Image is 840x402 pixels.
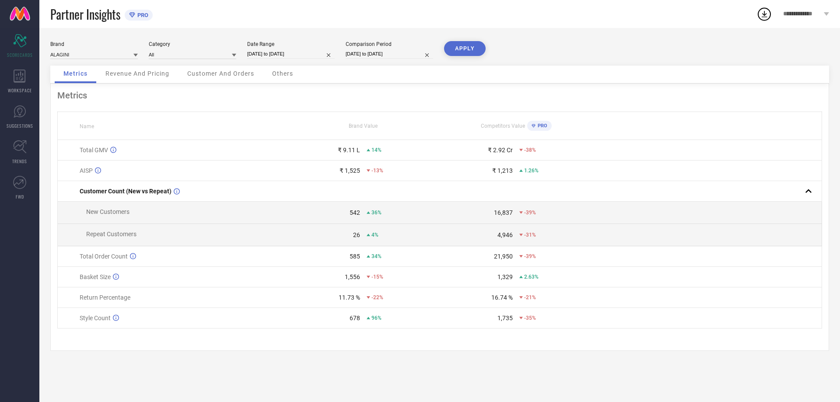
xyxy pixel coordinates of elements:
[494,253,513,260] div: 21,950
[80,253,128,260] span: Total Order Count
[50,5,120,23] span: Partner Insights
[524,315,536,321] span: -35%
[524,274,539,280] span: 2.63%
[756,6,772,22] div: Open download list
[149,41,236,47] div: Category
[12,158,27,164] span: TRENDS
[57,90,822,101] div: Metrics
[80,273,111,280] span: Basket Size
[371,274,383,280] span: -15%
[80,315,111,322] span: Style Count
[353,231,360,238] div: 26
[524,232,536,238] span: -31%
[247,49,335,59] input: Select date range
[497,315,513,322] div: 1,735
[8,87,32,94] span: WORKSPACE
[50,41,138,47] div: Brand
[339,167,360,174] div: ₹ 1,525
[7,52,33,58] span: SCORECARDS
[105,70,169,77] span: Revenue And Pricing
[80,188,171,195] span: Customer Count (New vs Repeat)
[371,147,381,153] span: 14%
[371,294,383,301] span: -22%
[350,253,360,260] div: 585
[371,253,381,259] span: 34%
[346,49,433,59] input: Select comparison period
[371,210,381,216] span: 36%
[497,273,513,280] div: 1,329
[350,209,360,216] div: 542
[524,168,539,174] span: 1.26%
[492,167,513,174] div: ₹ 1,213
[350,315,360,322] div: 678
[338,147,360,154] div: ₹ 9.11 L
[524,253,536,259] span: -39%
[524,294,536,301] span: -21%
[272,70,293,77] span: Others
[86,231,136,238] span: Repeat Customers
[80,123,94,129] span: Name
[494,209,513,216] div: 16,837
[187,70,254,77] span: Customer And Orders
[135,12,148,18] span: PRO
[535,123,547,129] span: PRO
[371,168,383,174] span: -13%
[86,208,129,215] span: New Customers
[80,294,130,301] span: Return Percentage
[345,273,360,280] div: 1,556
[371,232,378,238] span: 4%
[497,231,513,238] div: 4,946
[7,122,33,129] span: SUGGESTIONS
[80,147,108,154] span: Total GMV
[247,41,335,47] div: Date Range
[346,41,433,47] div: Comparison Period
[16,193,24,200] span: FWD
[349,123,378,129] span: Brand Value
[491,294,513,301] div: 16.74 %
[339,294,360,301] div: 11.73 %
[371,315,381,321] span: 96%
[63,70,87,77] span: Metrics
[80,167,93,174] span: AISP
[524,147,536,153] span: -38%
[488,147,513,154] div: ₹ 2.92 Cr
[524,210,536,216] span: -39%
[444,41,486,56] button: APPLY
[481,123,525,129] span: Competitors Value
